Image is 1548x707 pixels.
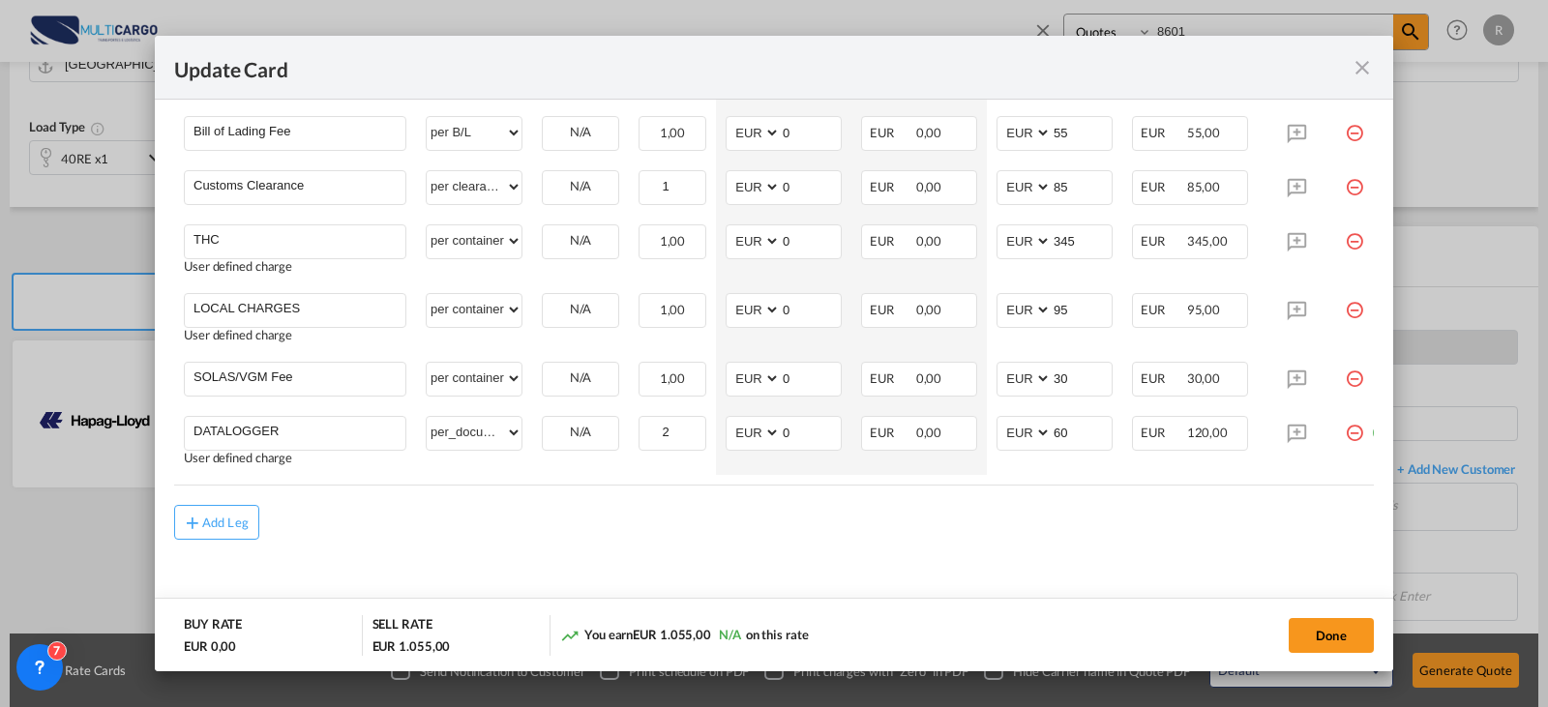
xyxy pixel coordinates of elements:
[1187,179,1221,194] span: 85,00
[916,179,942,194] span: 0,00
[640,171,705,200] input: Quantity
[1141,179,1184,194] span: EUR
[870,125,913,140] span: EUR
[427,294,521,325] select: per container
[427,117,521,148] select: per B/L
[427,363,521,394] select: per container
[1345,362,1364,381] md-icon: icon-minus-circle-outline red-400-fg
[560,626,808,646] div: You earn on this rate
[155,36,1393,672] md-dialog: Update Card Port ...
[1052,171,1112,200] input: 85
[1187,233,1228,249] span: 345,00
[1187,425,1228,440] span: 120,00
[193,171,405,200] input: Charge Name
[543,171,618,201] div: N/A
[543,117,618,147] div: N/A
[174,55,1351,79] div: Update Card
[870,233,913,249] span: EUR
[1141,233,1184,249] span: EUR
[1141,425,1184,440] span: EUR
[183,513,202,532] md-icon: icon-plus md-link-fg s20
[1371,416,1390,435] md-icon: icon-plus-circle-outline green-400-fg
[1345,224,1364,244] md-icon: icon-minus-circle-outline red-400-fg
[640,417,705,446] input: Quantity
[427,417,521,448] select: per_document
[870,179,913,194] span: EUR
[543,225,618,255] div: N/A
[781,171,841,200] input: 0
[916,370,942,386] span: 0,00
[543,363,618,393] div: N/A
[916,302,942,317] span: 0,00
[781,417,841,446] input: 0
[185,171,405,200] md-input-container: Customs Clearance
[1187,370,1221,386] span: 30,00
[1052,117,1112,146] input: 55
[781,363,841,392] input: 0
[660,125,686,140] span: 1,00
[660,302,686,317] span: 1,00
[1187,302,1221,317] span: 95,00
[660,370,686,386] span: 1,00
[633,627,711,642] span: EUR 1.055,00
[372,637,451,655] div: EUR 1.055,00
[372,615,432,637] div: SELL RATE
[174,505,259,540] button: Add Leg
[560,626,580,645] md-icon: icon-trending-up
[1345,293,1364,312] md-icon: icon-minus-circle-outline red-400-fg
[781,117,841,146] input: 0
[1345,116,1364,135] md-icon: icon-minus-circle-outline red-400-fg
[719,627,741,642] span: N/A
[1141,370,1184,386] span: EUR
[1052,417,1112,446] input: 60
[193,117,405,146] input: Charge Name
[1345,170,1364,190] md-icon: icon-minus-circle-outline red-400-fg
[870,370,913,386] span: EUR
[1345,416,1364,435] md-icon: icon-minus-circle-outline red-400-fg
[1351,56,1374,79] md-icon: icon-close fg-AAA8AD m-0 pointer
[185,417,405,446] md-input-container: DATALOGGER
[1141,125,1184,140] span: EUR
[193,225,405,254] input: Charge Name
[184,328,406,342] div: User defined charge
[916,125,942,140] span: 0,00
[543,417,618,447] div: N/A
[427,225,521,256] select: per container
[193,417,405,446] input: Charge Name
[185,363,405,392] md-input-container: SOLAS/VGM Fee
[870,302,913,317] span: EUR
[193,363,405,392] input: Charge Name
[1289,618,1374,653] button: Done
[916,425,942,440] span: 0,00
[781,225,841,254] input: 0
[1141,302,1184,317] span: EUR
[1052,225,1112,254] input: 345
[193,294,405,323] input: Charge Name
[1187,125,1221,140] span: 55,00
[184,451,406,465] div: User defined charge
[184,259,406,274] div: User defined charge
[184,615,242,637] div: BUY RATE
[185,225,405,254] md-input-container: THC
[1052,294,1112,323] input: 95
[185,117,405,146] md-input-container: Bill of Lading Fee
[543,294,618,324] div: N/A
[184,637,236,655] div: EUR 0,00
[916,233,942,249] span: 0,00
[781,294,841,323] input: 0
[202,516,249,528] div: Add Leg
[660,233,686,249] span: 1,00
[1052,363,1112,392] input: 30
[427,171,521,202] select: per clearance
[185,294,405,323] md-input-container: LOCAL CHARGES
[870,425,913,440] span: EUR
